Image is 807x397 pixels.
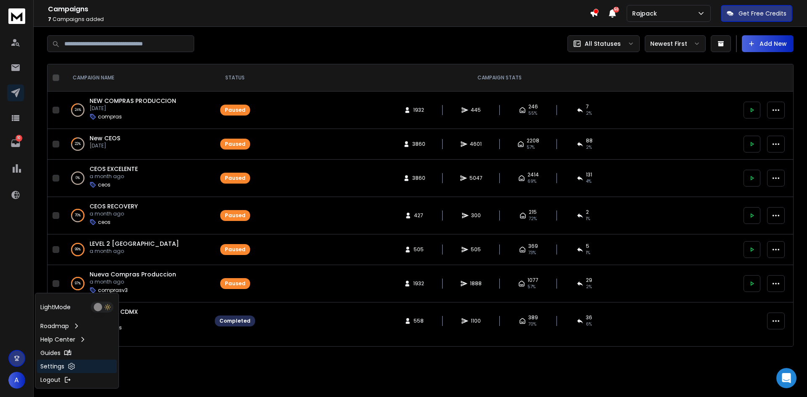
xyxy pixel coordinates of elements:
div: Paused [225,107,245,113]
td: 99%LEVEL 2 [GEOGRAPHIC_DATA]a month ago [63,234,210,265]
p: ceos [98,219,111,226]
a: Settings [37,360,117,373]
div: Open Intercom Messenger [776,368,796,388]
p: a month ago [90,248,179,255]
th: CAMPAIGN NAME [63,64,210,92]
p: 70 % [75,211,81,220]
p: [DATE] [90,142,120,149]
span: 1932 [413,107,424,113]
button: Add New [742,35,794,52]
p: Light Mode [40,303,71,311]
a: 10 [7,135,24,152]
p: Logout [40,376,61,384]
span: 70 % [528,321,536,328]
td: 70%CEOS RECOVERYa month agoceos [63,197,210,234]
span: 7 [48,16,51,23]
span: 3860 [412,141,425,147]
a: Nueva Compras Produccion [90,270,176,279]
img: logo [8,8,25,24]
span: 2 % [586,144,592,151]
span: 57 % [527,284,535,290]
span: 2208 [527,137,539,144]
p: 99 % [75,245,81,254]
span: 36 [586,314,592,321]
p: [DATE] [90,105,176,112]
p: Get Free Credits [738,9,786,18]
span: 6 % [586,321,592,328]
span: 427 [414,212,423,219]
p: Rajpack [632,9,660,18]
a: Roadmap [37,319,117,333]
th: STATUS [210,64,260,92]
span: 2 % [586,110,592,117]
span: 72 % [529,216,537,222]
span: 50 [613,7,619,13]
p: comprasv3 [98,287,128,294]
span: 505 [414,246,424,253]
span: 131 [586,171,592,178]
p: 24 % [75,106,81,114]
span: 369 [528,243,538,250]
span: 1077 [527,277,538,284]
span: 1 % [586,216,590,222]
a: New CEOS [90,134,120,142]
p: All Statuses [585,39,621,48]
a: NEW COMPRAS PRODUCCION [90,97,176,105]
p: 22 % [75,140,81,148]
div: Completed [219,318,251,324]
span: 55 % [528,110,537,117]
a: CEOS EXCELENTE [90,165,138,173]
div: Paused [225,212,245,219]
span: 4601 [470,141,482,147]
div: Paused [225,141,245,147]
button: Get Free Credits [721,5,792,22]
span: 558 [414,318,424,324]
td: 0%CEOS EXCELENTEa month agoceos [63,160,210,197]
span: 445 [471,107,481,113]
span: 1100 [471,318,481,324]
div: Paused [225,280,245,287]
p: Roadmap [40,322,69,330]
div: Paused [225,175,245,181]
td: 24%NEW COMPRAS PRODUCCION[DATE]compras [63,92,210,129]
span: 4 % [586,178,591,185]
a: Guides [37,346,117,360]
span: 69 % [527,178,536,185]
p: a month ago [90,210,138,217]
p: ceos [98,181,111,188]
span: 5 [586,243,589,250]
span: 7 [586,103,589,110]
p: Guides [40,349,61,357]
th: CAMPAIGN STATS [260,64,738,92]
span: 2 % [586,284,592,290]
a: LEVEL 2 [GEOGRAPHIC_DATA] [90,239,179,248]
span: 1888 [470,280,482,287]
p: a month ago [90,279,176,285]
span: 2414 [527,171,539,178]
div: Paused [225,246,245,253]
span: 73 % [528,250,536,256]
a: Help Center [37,333,117,346]
h1: Campaigns [48,4,590,14]
span: 29 [586,277,592,284]
span: 300 [471,212,481,219]
td: 97%Nueva Compras Producciona month agocomprasv3 [63,265,210,302]
p: a month ago [90,173,138,180]
p: Settings [40,362,64,371]
td: 100%Compras CDMX[DATE]compras [63,302,210,340]
span: 215 [529,209,537,216]
p: compras [98,113,122,120]
span: 246 [528,103,538,110]
p: 97 % [75,279,81,288]
p: 0 % [76,174,80,182]
span: 5047 [469,175,483,181]
span: 88 [586,137,593,144]
button: A [8,372,25,389]
td: 22%New CEOS[DATE] [63,129,210,160]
